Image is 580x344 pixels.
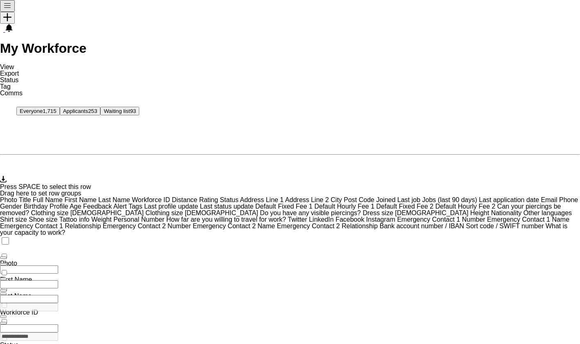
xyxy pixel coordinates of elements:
[16,107,60,115] button: Everyone1,715
[255,203,314,210] span: Default Fixed Fee 1. Press DELETE to remove
[220,196,240,203] span: Status. Press DELETE to remove
[362,209,470,216] span: Dress size FEMALE. Press DELETE to remove
[29,216,59,223] span: Shoe size. Press DELETE to remove
[19,196,33,203] span: Title. Press DELETE to remove
[285,196,331,203] span: Address Line 2. Press DELETE to remove
[470,209,491,216] span: Height. Press DELETE to remove
[98,196,132,203] span: Last Name. Press DELETE to remove
[487,216,569,223] span: Emergency Contact 1 Name
[2,237,9,245] input: Column with Header Selection
[285,196,329,203] span: Address Line 2
[19,196,31,203] span: Title
[288,216,309,223] span: Twitter. Press DELETE to remove
[240,196,284,203] span: Address Line 1
[83,203,127,210] span: Feedback Alert
[199,196,218,203] span: Rating
[172,196,199,203] span: Distance. Press DELETE to remove
[344,196,376,203] span: Post Code. Press DELETE to remove
[344,196,374,203] span: Post Code
[335,216,366,223] span: Facebook. Press DELETE to remove
[541,196,557,203] span: Email
[31,209,144,216] span: Clothing size [DEMOGRAPHIC_DATA]
[435,203,496,210] span: Default Hourly Fee 2
[144,203,200,210] span: Last profile update. Press DELETE to remove
[24,203,48,210] span: Birthday
[362,209,468,216] span: Dress size [DEMOGRAPHIC_DATA]
[98,196,130,203] span: Last Name
[466,223,546,229] span: Sort code / SWIFT number. Press DELETE to remove
[479,196,539,203] span: Last application date
[145,209,260,216] span: Clothing size MALE. Press DELETE to remove
[200,203,254,210] span: Last status update
[199,196,220,203] span: Rating. Press DELETE to remove
[33,196,63,203] span: Full Name
[132,196,170,203] span: Workforce ID
[541,196,559,203] span: Email. Press DELETE to remove
[309,216,334,223] span: LinkedIn
[193,223,275,229] span: Emergency Contact 2 Name
[145,209,258,216] span: Clothing size [DEMOGRAPHIC_DATA]
[60,107,101,115] button: Applicants253
[422,196,477,203] span: Jobs (last 90 days)
[59,216,90,223] span: Tattoo info
[132,196,172,203] span: Workforce ID. Press DELETE to remove
[255,203,313,210] span: Default Fixed Fee 1
[523,209,572,216] span: Other languages
[380,223,464,229] span: Bank account number / IBAN
[366,216,395,223] span: Instagram
[43,108,56,114] span: 1,715
[277,223,378,229] span: Emergency Contact 2 Relationship
[470,209,489,216] span: Height
[103,223,191,229] span: Emergency Contact 2 Number
[466,223,544,229] span: Sort code / SWIFT number
[559,196,578,203] span: Phone. Press DELETE to remove
[539,305,580,344] iframe: Chat Widget
[366,216,397,223] span: Instagram. Press DELETE to remove
[29,216,57,223] span: Shoe size
[376,196,397,203] span: Joined. Press DELETE to remove
[331,196,342,203] span: City
[277,223,380,229] span: Emergency Contact 2 Relationship. Press DELETE to remove
[193,223,276,229] span: Emergency Contact 2 Name. Press DELETE to remove
[487,216,569,223] span: Emergency Contact 1 Name. Press DELETE to remove
[129,203,143,210] span: Tags
[166,216,286,223] span: How far are you willing to travel for work?
[70,203,81,210] span: Age
[331,196,344,203] span: City. Press DELETE to remove
[260,209,363,216] span: Do you have any visible piercings?. Press DELETE to remove
[288,216,307,223] span: Twitter
[129,203,144,210] span: Tags. Press DELETE to remove
[314,203,374,210] span: Default Hourly Fee 1
[88,108,97,114] span: 253
[523,209,572,216] span: Other languages. Press DELETE to remove
[91,216,112,223] span: Weight
[166,216,288,223] span: How far are you willing to travel for work?. Press DELETE to remove
[113,216,165,223] span: Personal Number
[83,203,129,210] span: Feedback Alert. Press DELETE to remove
[335,216,364,223] span: Facebook
[100,107,139,115] button: Waiting list93
[376,203,434,210] span: Default Fixed Fee 2
[479,196,541,203] span: Last application date. Press DELETE to remove
[64,196,98,203] span: First Name. Press DELETE to remove
[200,203,255,210] span: Last status update. Press DELETE to remove
[31,209,145,216] span: Clothing size FEMALE. Press DELETE to remove
[380,223,466,229] span: Bank account number / IBAN. Press DELETE to remove
[2,270,7,275] input: Column with Header Selection
[491,209,522,216] span: Nationality
[33,196,64,203] span: Full Name. Press DELETE to remove
[376,203,435,210] span: Default Fixed Fee 2. Press DELETE to remove
[64,196,96,203] span: First Name
[397,216,485,223] span: Emergency Contact 1 Number
[397,216,487,223] span: Emergency Contact 1 Number. Press DELETE to remove
[220,196,238,203] span: Status
[422,196,479,203] span: Jobs (last 90 days). Press DELETE to remove
[491,209,523,216] span: Nationality. Press DELETE to remove
[70,203,83,210] span: Age. Press DELETE to remove
[559,196,578,203] span: Phone
[144,203,198,210] span: Last profile update
[130,108,136,114] span: 93
[435,203,497,210] span: Default Hourly Fee 2. Press DELETE to remove
[397,196,420,203] span: Last job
